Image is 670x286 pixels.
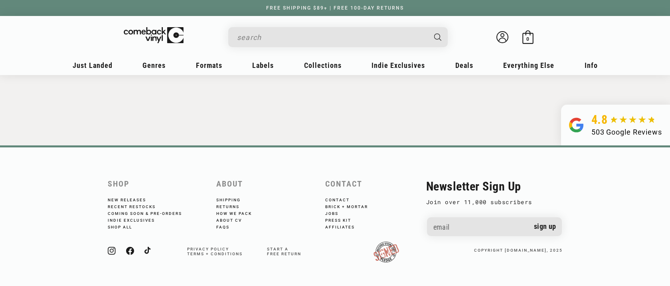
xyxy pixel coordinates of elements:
[374,242,399,262] img: RSDPledgeSigned-updated.png
[187,252,243,256] a: Terms + Conditions
[196,61,222,70] span: Formats
[427,217,562,238] input: Email
[304,61,342,70] span: Collections
[372,61,425,70] span: Indie Exclusives
[426,197,563,207] p: Join over 11,000 subscribers
[108,198,157,203] a: New Releases
[108,216,166,223] a: Indie Exclusives
[124,27,184,44] img: ComebackVinyl.com
[216,223,240,230] a: FAQs
[267,247,301,256] span: Start a free return
[252,61,274,70] span: Labels
[591,113,608,127] span: 4.8
[455,61,473,70] span: Deals
[325,203,379,209] a: Brick + Mortar
[610,116,656,124] img: star5.svg
[216,203,250,209] a: Returns
[526,36,529,42] span: 0
[216,209,263,216] a: How We Pack
[187,247,229,251] a: Privacy Policy
[73,61,113,70] span: Just Landed
[267,247,301,256] a: Start afree return
[426,179,563,193] h2: Newsletter Sign Up
[325,216,362,223] a: Press Kit
[237,29,426,46] input: search
[108,179,209,189] h2: Shop
[427,27,449,47] button: Search
[216,216,253,223] a: About CV
[503,61,554,70] span: Everything Else
[108,209,193,216] a: Coming Soon & Pre-Orders
[591,127,662,137] div: 503 Google Reviews
[108,223,143,230] a: Shop All
[325,179,426,189] h2: Contact
[569,113,583,137] img: Group.svg
[216,179,317,189] h2: About
[561,105,670,145] a: 4.8 503 Google Reviews
[585,61,598,70] span: Info
[474,248,563,252] small: copyright [DOMAIN_NAME], 2025
[142,61,166,70] span: Genres
[528,217,562,236] button: Sign up
[216,198,251,203] a: Shipping
[325,209,349,216] a: Jobs
[258,5,412,11] a: FREE SHIPPING $89+ | FREE 100-DAY RETURNS
[108,203,166,209] a: Recent Restocks
[228,27,448,47] div: Search
[325,198,360,203] a: Contact
[325,223,366,230] a: Affiliates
